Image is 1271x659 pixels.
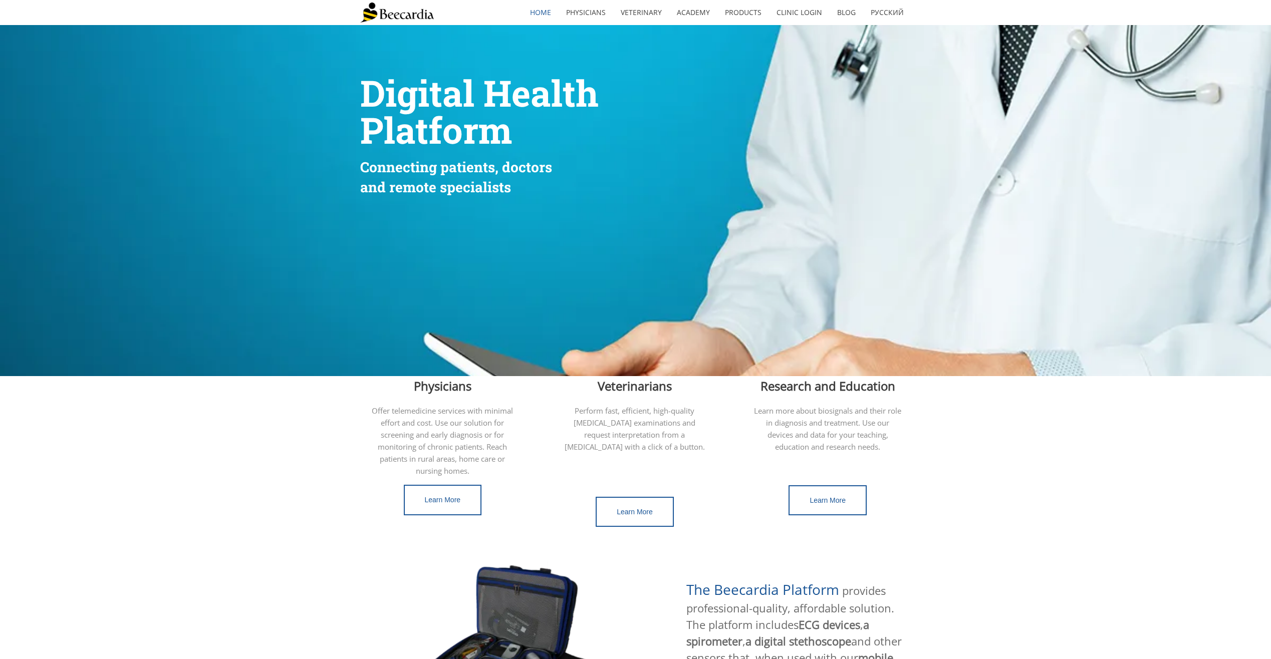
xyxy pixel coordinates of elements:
[617,508,653,516] span: Learn More
[425,496,461,504] span: Learn More
[745,633,851,648] span: a digital stethoscope
[360,178,511,196] span: and remote specialists
[754,406,901,452] span: Learn more about biosignals and their role in diagnosis and treatment. Use our devices and data f...
[863,1,911,24] a: Русский
[598,378,672,394] span: Veterinarians
[669,1,717,24] a: Academy
[559,1,613,24] a: Physicians
[613,1,669,24] a: Veterinary
[717,1,769,24] a: Products
[404,485,482,515] a: Learn More
[810,496,846,504] span: Learn More
[789,485,867,516] a: Learn More
[799,617,860,632] span: ECG devices
[414,378,471,394] span: Physicians
[760,378,895,394] span: Research and Education
[360,158,552,176] span: Connecting patients, doctors
[360,106,512,154] span: Platform
[372,406,513,476] span: Offer telemedicine services with minimal effort and cost. Use our solution for screening and earl...
[769,1,830,24] a: Clinic Login
[596,497,674,527] a: Learn More
[523,1,559,24] a: home
[360,69,599,117] span: Digital Health
[830,1,863,24] a: Blog
[565,406,705,452] span: Perform fast, efficient, high-quality [MEDICAL_DATA] examinations and request interpretation from...
[360,3,434,23] img: Beecardia
[686,617,869,648] span: a spirometer
[686,580,839,599] span: The Beecardia Platform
